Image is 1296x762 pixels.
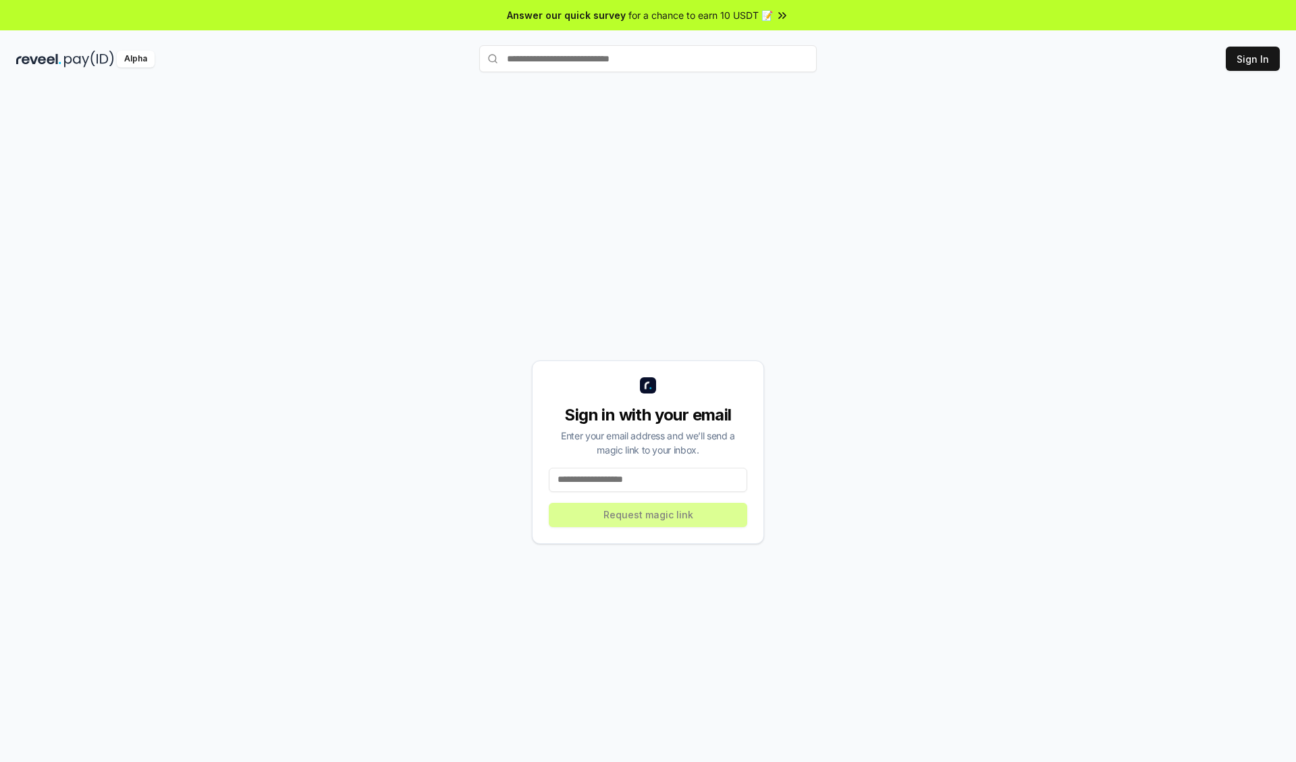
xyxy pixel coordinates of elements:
img: pay_id [64,51,114,67]
div: Sign in with your email [549,404,747,426]
div: Enter your email address and we’ll send a magic link to your inbox. [549,429,747,457]
span: Answer our quick survey [507,8,626,22]
div: Alpha [117,51,155,67]
img: logo_small [640,377,656,393]
button: Sign In [1226,47,1280,71]
img: reveel_dark [16,51,61,67]
span: for a chance to earn 10 USDT 📝 [628,8,773,22]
